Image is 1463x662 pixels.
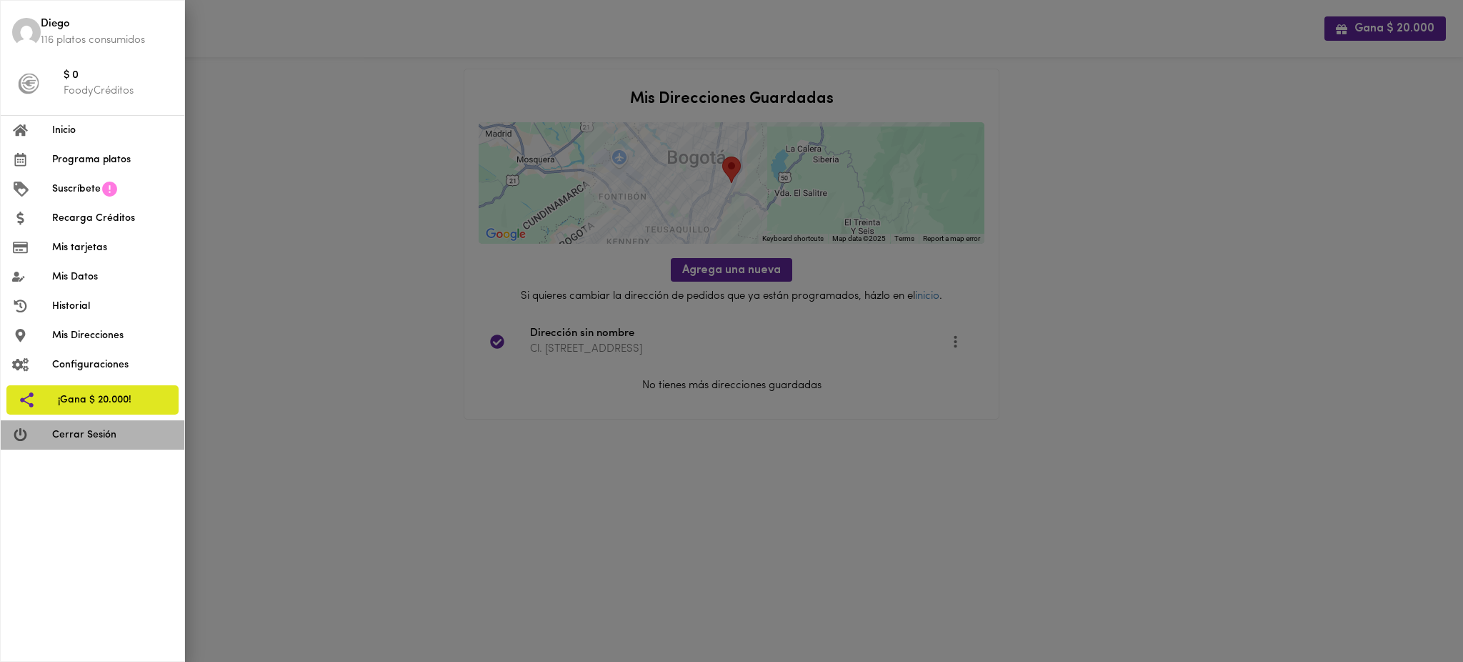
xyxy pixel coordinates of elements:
span: $ 0 [64,68,173,84]
span: Cerrar Sesión [52,428,173,443]
span: Mis Datos [52,270,173,285]
span: Mis Direcciones [52,328,173,343]
span: ¡Gana $ 20.000! [58,392,167,407]
iframe: Messagebird Livechat Widget [1380,579,1449,648]
p: 116 platos consumidos [41,33,173,48]
span: Configuraciones [52,357,173,372]
span: Mis tarjetas [52,240,173,255]
p: FoodyCréditos [64,84,173,99]
span: Inicio [52,123,173,138]
span: Diego [41,16,173,33]
span: Programa platos [52,152,173,167]
span: Recarga Créditos [52,211,173,226]
span: Suscríbete [52,182,101,197]
img: foody-creditos-black.png [18,73,39,94]
span: Historial [52,299,173,314]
